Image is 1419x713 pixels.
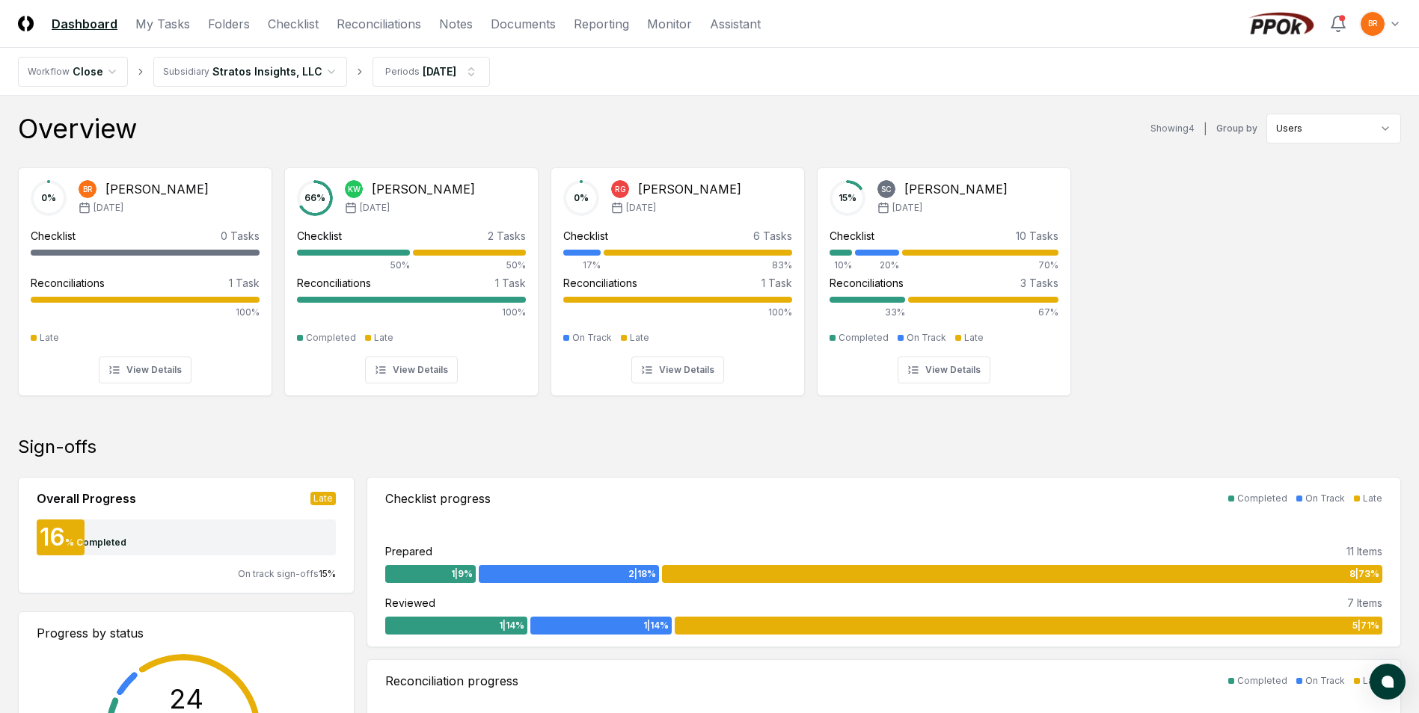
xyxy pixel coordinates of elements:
[221,228,260,244] div: 0 Tasks
[855,259,900,272] div: 20%
[1245,12,1317,36] img: PPOk logo
[360,201,390,214] span: [DATE]
[630,331,649,345] div: Late
[1359,10,1386,37] button: BR
[367,477,1401,647] a: Checklist progressCompletedOn TrackLatePrepared11 Items1|9%2|18%8|73%Reviewed7 Items1|14%1|14%5|71%
[28,65,70,78] div: Workflow
[310,492,336,505] div: Late
[135,15,190,33] a: My Tasks
[1305,492,1345,505] div: On Track
[830,259,852,272] div: 10%
[488,228,526,244] div: 2 Tasks
[1216,124,1257,133] label: Group by
[604,259,792,272] div: 83%
[615,184,626,195] span: RG
[638,180,741,198] div: [PERSON_NAME]
[18,114,137,143] div: Overview
[1352,619,1379,632] span: 5 | 71 %
[1349,567,1379,581] span: 8 | 73 %
[372,180,475,198] div: [PERSON_NAME]
[65,536,126,549] div: % Completed
[31,275,105,291] div: Reconciliations
[563,306,792,319] div: 100%
[563,275,637,291] div: Reconciliations
[385,65,420,78] div: Periods
[37,525,65,549] div: 16
[817,155,1071,396] a: 15%SC[PERSON_NAME][DATE]Checklist10 Tasks10%20%70%Reconciliations3 Tasks33%67%CompletedOn TrackLa...
[892,201,922,214] span: [DATE]
[297,306,526,319] div: 100%
[1370,664,1406,700] button: atlas-launcher
[31,306,260,319] div: 100%
[1347,595,1382,611] div: 7 Items
[574,15,629,33] a: Reporting
[18,16,34,31] img: Logo
[105,180,209,198] div: [PERSON_NAME]
[385,490,491,507] div: Checklist progress
[647,15,692,33] a: Monitor
[413,259,526,272] div: 50%
[52,15,117,33] a: Dashboard
[904,180,1008,198] div: [PERSON_NAME]
[710,15,761,33] a: Assistant
[1020,275,1058,291] div: 3 Tasks
[563,228,608,244] div: Checklist
[491,15,556,33] a: Documents
[37,490,136,507] div: Overall Progress
[337,15,421,33] a: Reconciliations
[1363,674,1382,688] div: Late
[631,356,724,383] button: View Details
[839,331,889,345] div: Completed
[626,201,656,214] span: [DATE]
[18,155,272,396] a: 0%BR[PERSON_NAME][DATE]Checklist0 TasksReconciliations1 Task100%LateView Details
[229,275,260,291] div: 1 Task
[439,15,473,33] a: Notes
[1016,228,1058,244] div: 10 Tasks
[365,356,458,383] button: View Details
[1237,674,1287,688] div: Completed
[1363,492,1382,505] div: Late
[40,331,59,345] div: Late
[94,201,123,214] span: [DATE]
[1204,121,1207,137] div: |
[898,356,990,383] button: View Details
[18,57,490,87] nav: breadcrumb
[1305,674,1345,688] div: On Track
[18,435,1401,459] div: Sign-offs
[423,64,456,79] div: [DATE]
[306,331,356,345] div: Completed
[284,155,539,396] a: 66%KW[PERSON_NAME][DATE]Checklist2 Tasks50%50%Reconciliations1 Task100%CompletedLateView Details
[908,306,1058,319] div: 67%
[208,15,250,33] a: Folders
[297,228,342,244] div: Checklist
[830,306,905,319] div: 33%
[563,259,601,272] div: 17%
[1237,492,1287,505] div: Completed
[99,356,191,383] button: View Details
[348,184,361,195] span: KW
[628,567,656,581] span: 2 | 18 %
[385,543,432,559] div: Prepared
[881,184,892,195] span: SC
[499,619,524,632] span: 1 | 14 %
[268,15,319,33] a: Checklist
[37,624,336,642] div: Progress by status
[964,331,984,345] div: Late
[753,228,792,244] div: 6 Tasks
[551,155,805,396] a: 0%RG[PERSON_NAME][DATE]Checklist6 Tasks17%83%Reconciliations1 Task100%On TrackLateView Details
[495,275,526,291] div: 1 Task
[1150,122,1195,135] div: Showing 4
[385,595,435,611] div: Reviewed
[297,259,410,272] div: 50%
[761,275,792,291] div: 1 Task
[451,567,473,581] span: 1 | 9 %
[374,331,393,345] div: Late
[572,331,612,345] div: On Track
[902,259,1058,272] div: 70%
[830,228,874,244] div: Checklist
[1346,543,1382,559] div: 11 Items
[31,228,76,244] div: Checklist
[643,619,669,632] span: 1 | 14 %
[319,568,336,579] span: 15 %
[1368,18,1378,29] span: BR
